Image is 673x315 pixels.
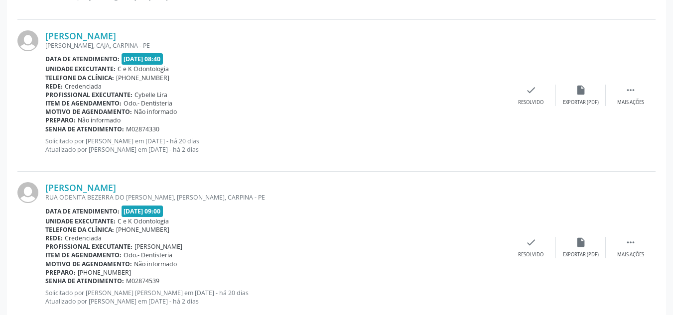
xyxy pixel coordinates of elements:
span: C e K Odontologia [118,65,169,73]
span: Credenciada [65,234,102,242]
span: Não informado [134,107,177,116]
b: Unidade executante: [45,65,116,73]
i:  [625,85,636,96]
div: Mais ações [617,251,644,258]
div: Exportar (PDF) [563,251,599,258]
b: Profissional executante: [45,242,133,251]
i: insert_drive_file [575,237,586,248]
span: Credenciada [65,82,102,91]
span: Odo.- Dentisteria [124,99,172,107]
b: Profissional executante: [45,91,133,99]
i: check [526,237,537,248]
b: Preparo: [45,268,76,277]
div: Resolvido [518,251,543,258]
b: Motivo de agendamento: [45,260,132,268]
span: [PERSON_NAME] [135,242,182,251]
a: [PERSON_NAME] [45,182,116,193]
span: M02874539 [126,277,159,285]
i: check [526,85,537,96]
a: [PERSON_NAME] [45,30,116,41]
img: img [17,30,38,51]
b: Data de atendimento: [45,207,120,215]
span: [PHONE_NUMBER] [78,268,131,277]
div: Mais ações [617,99,644,106]
b: Telefone da clínica: [45,225,114,234]
div: Exportar (PDF) [563,99,599,106]
div: RUA ODENITA BEZERRA DO [PERSON_NAME], [PERSON_NAME], CARPINA - PE [45,193,506,202]
div: [PERSON_NAME], CAJA, CARPINA - PE [45,41,506,50]
img: img [17,182,38,203]
b: Senha de atendimento: [45,125,124,133]
span: [PHONE_NUMBER] [116,74,169,82]
b: Motivo de agendamento: [45,107,132,116]
i:  [625,237,636,248]
b: Preparo: [45,116,76,124]
b: Rede: [45,234,63,242]
i: insert_drive_file [575,85,586,96]
b: Data de atendimento: [45,55,120,63]
div: Resolvido [518,99,543,106]
b: Senha de atendimento: [45,277,124,285]
span: Odo.- Dentisteria [124,251,172,259]
p: Solicitado por [PERSON_NAME] [PERSON_NAME] em [DATE] - há 20 dias Atualizado por [PERSON_NAME] em... [45,289,506,306]
span: M02874330 [126,125,159,133]
b: Item de agendamento: [45,99,122,107]
b: Item de agendamento: [45,251,122,259]
span: [PHONE_NUMBER] [116,225,169,234]
b: Rede: [45,82,63,91]
span: [DATE] 08:40 [122,53,163,65]
p: Solicitado por [PERSON_NAME] em [DATE] - há 20 dias Atualizado por [PERSON_NAME] em [DATE] - há 2... [45,137,506,154]
b: Unidade executante: [45,217,116,225]
span: C e K Odontologia [118,217,169,225]
span: Não informado [134,260,177,268]
b: Telefone da clínica: [45,74,114,82]
span: Não informado [78,116,121,124]
span: Cybelle Lira [135,91,167,99]
span: [DATE] 09:00 [122,206,163,217]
